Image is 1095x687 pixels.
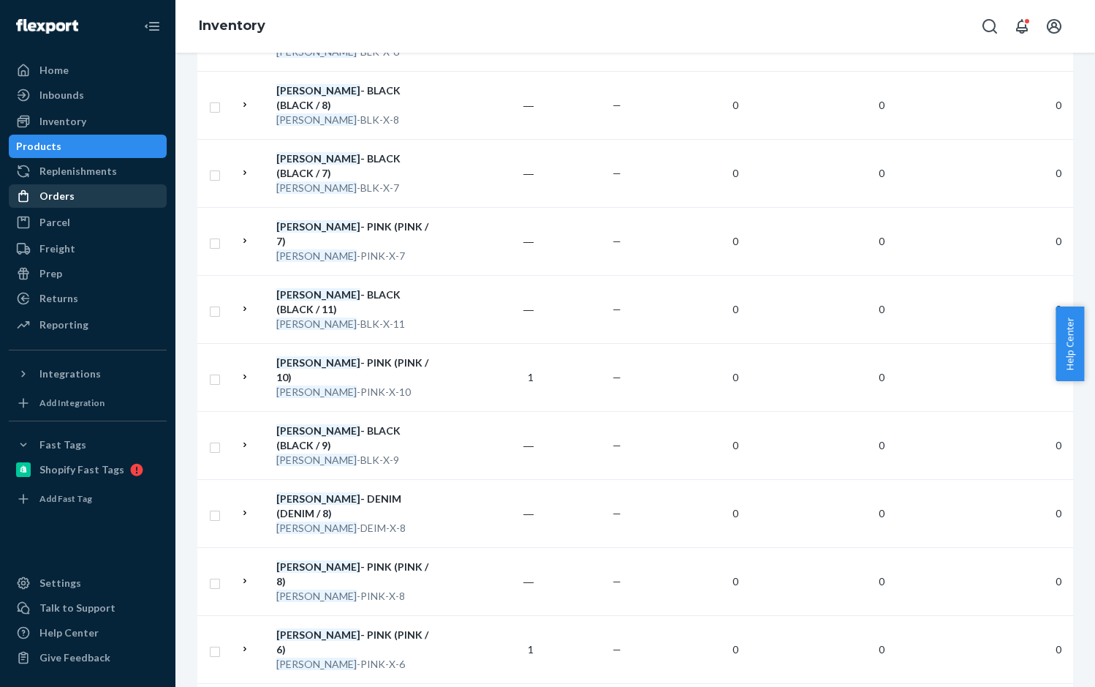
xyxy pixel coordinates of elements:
span: 0 [732,167,738,179]
div: Home [39,63,69,78]
a: Reporting [9,313,167,337]
span: — [613,167,621,179]
div: Freight [39,241,75,256]
span: 0 [879,371,884,383]
span: — [613,439,621,451]
button: Give Feedback [9,646,167,669]
span: 0 [732,643,738,656]
a: Add Integration [9,391,167,415]
span: 0 [1056,303,1061,315]
div: - PINK (PINK / 6) [276,628,429,657]
span: 0 [879,439,884,451]
div: -BLK-X-9 [276,453,429,468]
div: Give Feedback [39,650,110,665]
div: Settings [39,576,81,590]
a: Inventory [9,110,167,133]
div: -BLK-X-11 [276,317,429,331]
div: Fast Tags [39,438,86,452]
em: [PERSON_NAME] [276,628,360,641]
a: Inbounds [9,83,167,107]
td: ― [452,480,539,548]
span: 0 [879,99,884,111]
span: 0 [879,167,884,179]
div: Talk to Support [39,601,115,615]
div: Products [16,139,61,154]
span: 0 [1056,235,1061,247]
span: 0 [879,575,884,587]
span: — [613,575,621,587]
div: -PINK-X-7 [276,249,429,263]
a: Replenishments [9,159,167,183]
em: [PERSON_NAME] [276,386,357,398]
div: Inbounds [39,88,84,102]
button: Open Search Box [975,12,1004,41]
span: — [613,643,621,656]
span: 0 [1056,575,1061,587]
button: Help Center [1056,307,1084,381]
div: -BLK-X-7 [276,181,429,195]
div: - PINK (PINK / 7) [276,219,429,249]
a: Help Center [9,621,167,645]
div: - BLACK (BLACK / 8) [276,83,429,113]
td: ― [452,72,539,140]
div: Shopify Fast Tags [39,462,124,477]
div: -DEIM-X-8 [276,521,429,536]
span: 0 [1056,99,1061,111]
div: -BLK-X-8 [276,113,429,127]
span: — [613,303,621,315]
a: Prep [9,262,167,285]
div: - BLACK (BLACK / 7) [276,151,429,181]
em: [PERSON_NAME] [276,288,360,301]
a: Products [9,135,167,158]
div: Prep [39,266,62,281]
div: - BLACK (BLACK / 11) [276,288,429,317]
span: 0 [1056,439,1061,451]
a: Freight [9,237,167,260]
span: 0 [879,507,884,519]
a: Returns [9,287,167,310]
a: Parcel [9,211,167,234]
div: Inventory [39,114,86,129]
div: Replenishments [39,164,117,179]
em: [PERSON_NAME] [276,424,360,437]
span: — [613,235,621,247]
div: Help Center [39,626,99,640]
img: Flexport logo [16,19,78,34]
a: Inventory [199,18,265,34]
button: Close Navigation [137,12,167,41]
span: 0 [879,235,884,247]
td: ― [452,140,539,208]
div: -PINK-X-10 [276,385,429,399]
em: [PERSON_NAME] [276,492,360,505]
ol: breadcrumbs [187,5,277,48]
span: — [613,371,621,383]
em: [PERSON_NAME] [276,590,357,602]
td: 1 [452,344,539,412]
em: [PERSON_NAME] [276,220,360,233]
span: 0 [732,507,738,519]
td: 1 [452,616,539,684]
div: -PINK-X-6 [276,657,429,672]
span: 0 [732,235,738,247]
span: 0 [879,643,884,656]
div: - BLACK (BLACK / 9) [276,424,429,453]
a: Talk to Support [9,596,167,620]
span: — [613,99,621,111]
span: 0 [732,371,738,383]
em: [PERSON_NAME] [276,84,360,97]
span: 0 [732,303,738,315]
div: Add Integration [39,397,105,409]
div: - PINK (PINK / 8) [276,560,429,589]
a: Shopify Fast Tags [9,458,167,481]
td: ― [452,276,539,344]
em: [PERSON_NAME] [276,560,360,573]
em: [PERSON_NAME] [276,152,360,165]
span: 0 [1056,167,1061,179]
span: — [613,507,621,519]
em: [PERSON_NAME] [276,181,357,194]
div: Integrations [39,367,101,381]
div: Reporting [39,318,88,332]
a: Settings [9,571,167,595]
div: Orders [39,189,75,203]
